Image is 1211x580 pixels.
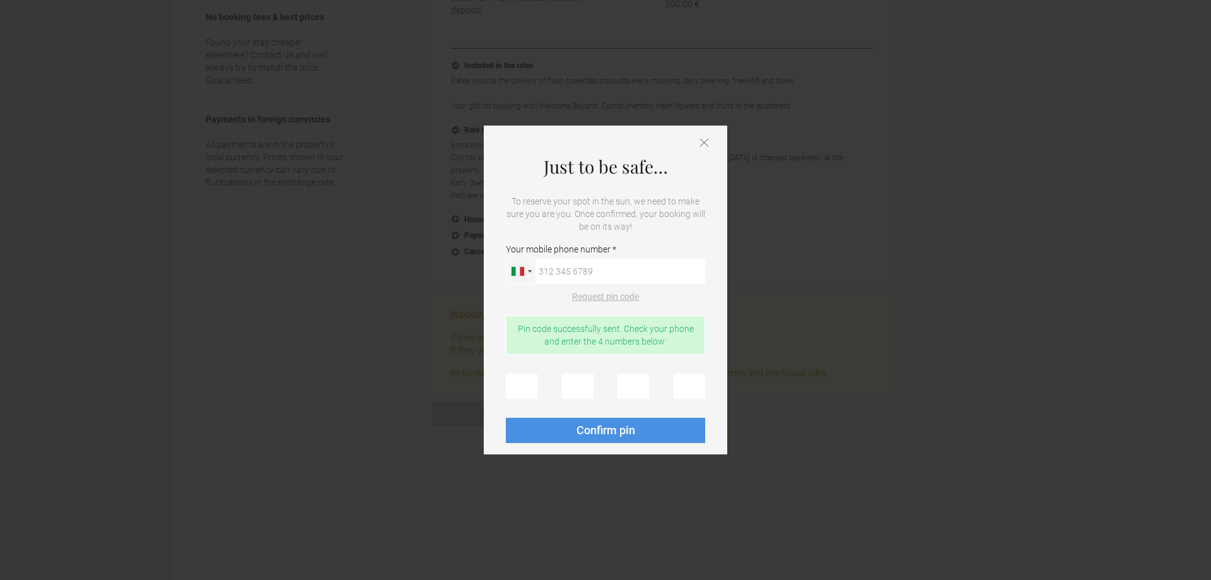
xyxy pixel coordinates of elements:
span: Your mobile phone number [506,243,616,256]
button: Request pin code [565,290,646,303]
input: Your mobile phone number [506,259,705,284]
button: Confirm pin [506,418,705,443]
span: Confirm pin [576,423,635,437]
div: Italy (Italia): +39 [506,259,535,283]
div: Pin code successfully sent. Check your phone and enter the 4 numbers below: [506,316,705,355]
p: To reserve your spot in the sun, we need to make sure you are you. Once confirmed, your booking w... [506,195,705,233]
button: Close [700,138,708,149]
h4: Just to be safe… [506,157,705,176]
